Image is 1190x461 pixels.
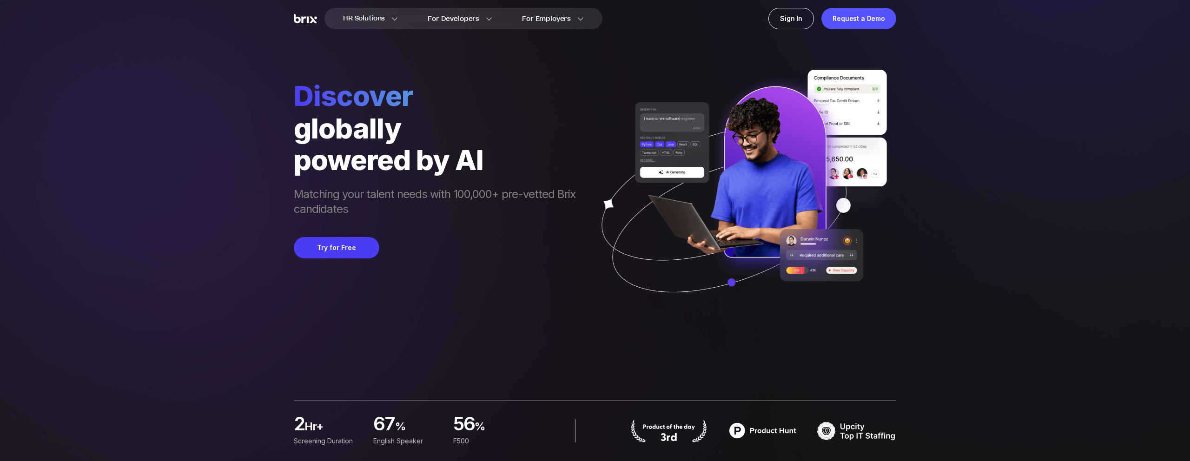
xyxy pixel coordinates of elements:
[585,70,896,320] img: ai generate
[522,14,571,24] span: For Employers
[343,11,385,26] span: HR Solutions
[373,415,395,434] span: 67
[817,419,896,442] img: TOP IT STAFFING
[453,436,522,446] div: F500
[629,419,708,442] img: product hunt badge
[294,79,585,112] span: Discover
[395,419,442,438] span: %
[723,419,802,442] img: product hunt badge
[294,187,585,218] span: Matching your talent needs with 100,000+ pre-vetted Brix candidates
[475,419,522,438] span: %
[294,237,379,258] button: Try for Free
[294,436,362,446] div: Screening duration
[428,14,479,24] span: For Developers
[294,415,304,434] span: 2
[294,112,585,144] div: globally
[304,419,362,438] span: hr+
[453,415,475,434] span: 56
[768,8,814,29] a: Sign In
[294,14,317,24] img: Brix Logo
[294,144,585,176] div: powered by AI
[373,436,442,446] div: English Speaker
[821,8,896,29] a: Request a Demo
